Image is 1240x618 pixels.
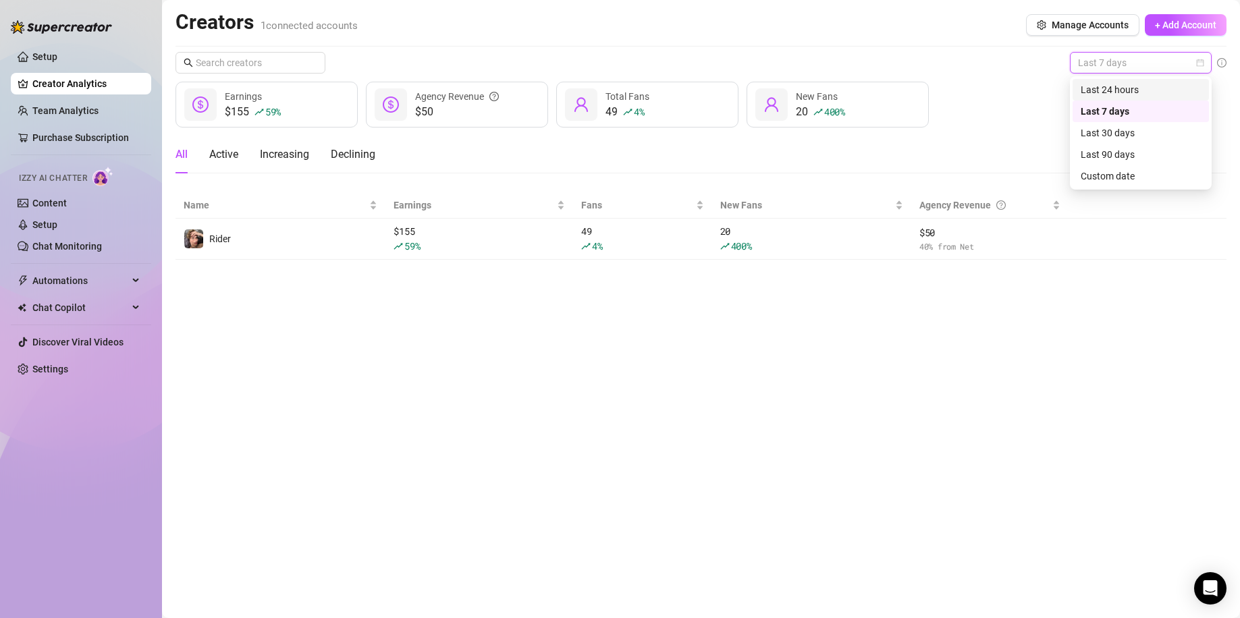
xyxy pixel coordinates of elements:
[720,224,903,254] div: 20
[813,107,823,117] span: rise
[1073,79,1209,101] div: Last 24 hours
[1081,82,1201,97] div: Last 24 hours
[796,104,845,120] div: 20
[209,233,231,244] span: Rider
[605,91,649,102] span: Total Fans
[1081,147,1201,162] div: Last 90 days
[581,198,693,213] span: Fans
[1073,101,1209,122] div: Last 7 days
[573,192,711,219] th: Fans
[573,96,589,113] span: user
[18,303,26,312] img: Chat Copilot
[32,51,57,62] a: Setup
[623,107,632,117] span: rise
[209,146,238,163] div: Active
[254,107,264,117] span: rise
[712,192,911,219] th: New Fans
[1196,59,1204,67] span: calendar
[331,146,375,163] div: Declining
[1081,169,1201,184] div: Custom date
[225,104,281,120] div: $155
[192,96,209,113] span: dollar-circle
[1073,165,1209,187] div: Custom date
[763,96,780,113] span: user
[184,58,193,67] span: search
[394,224,565,254] div: $ 155
[1081,125,1201,140] div: Last 30 days
[1145,14,1226,36] button: + Add Account
[19,172,87,185] span: Izzy AI Chatter
[415,104,499,120] span: $50
[394,242,403,251] span: rise
[196,55,306,70] input: Search creators
[581,242,591,251] span: rise
[919,240,1061,253] span: 40 % from Net
[489,89,499,104] span: question-circle
[1026,14,1139,36] button: Manage Accounts
[92,167,113,186] img: AI Chatter
[1081,104,1201,119] div: Last 7 days
[605,104,649,120] div: 49
[1052,20,1129,30] span: Manage Accounts
[176,9,358,35] h2: Creators
[731,240,752,252] span: 400 %
[176,192,385,219] th: Name
[261,20,358,32] span: 1 connected accounts
[720,242,730,251] span: rise
[383,96,399,113] span: dollar-circle
[1155,20,1216,30] span: + Add Account
[1073,122,1209,144] div: Last 30 days
[32,297,128,318] span: Chat Copilot
[1078,53,1204,73] span: Last 7 days
[32,364,68,374] a: Settings
[184,229,203,248] img: Rider
[32,198,67,208] a: Content
[796,91,838,102] span: New Fans
[720,198,892,213] span: New Fans
[1037,20,1046,30] span: setting
[1194,572,1226,605] div: Open Intercom Messenger
[919,225,1061,240] span: $ 50
[32,241,102,252] a: Chat Monitoring
[634,105,644,118] span: 4 %
[11,20,112,34] img: logo-BBDzfeDw.svg
[260,146,309,163] div: Increasing
[581,224,703,254] div: 49
[1073,144,1209,165] div: Last 90 days
[32,219,57,230] a: Setup
[265,105,281,118] span: 59 %
[184,198,367,213] span: Name
[32,132,129,143] a: Purchase Subscription
[32,337,124,347] a: Discover Viral Videos
[176,146,188,163] div: All
[1217,58,1226,67] span: info-circle
[394,198,554,213] span: Earnings
[32,73,140,94] a: Creator Analytics
[385,192,573,219] th: Earnings
[225,91,262,102] span: Earnings
[18,275,28,286] span: thunderbolt
[415,89,499,104] div: Agency Revenue
[32,105,99,116] a: Team Analytics
[32,270,128,291] span: Automations
[592,240,602,252] span: 4 %
[996,198,1006,213] span: question-circle
[824,105,845,118] span: 400 %
[404,240,420,252] span: 59 %
[919,198,1050,213] div: Agency Revenue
